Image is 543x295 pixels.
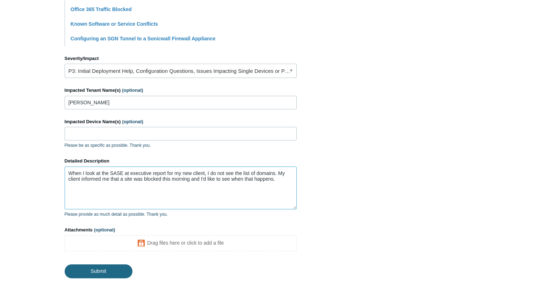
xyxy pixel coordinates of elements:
[122,87,143,93] span: (optional)
[65,211,297,217] p: Please provide as much detail as possible. Thank you.
[65,64,297,78] a: P3: Initial Deployment Help, Configuration Questions, Issues Impacting Single Devices or Past Out...
[65,87,297,94] label: Impacted Tenant Name(s)
[94,227,115,232] span: (optional)
[65,118,297,125] label: Impacted Device Name(s)
[65,55,297,62] label: Severity/Impact
[71,6,132,12] a: Office 365 Traffic Blocked
[65,157,297,165] label: Detailed Description
[71,21,158,27] a: Known Software or Service Conflicts
[65,264,132,278] input: Submit
[122,119,143,124] span: (optional)
[65,226,297,234] label: Attachments
[65,142,297,149] p: Please be as specific as possible. Thank you.
[71,36,216,41] a: Configuring an SGN Tunnel to a Sonicwall Firewall Appliance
